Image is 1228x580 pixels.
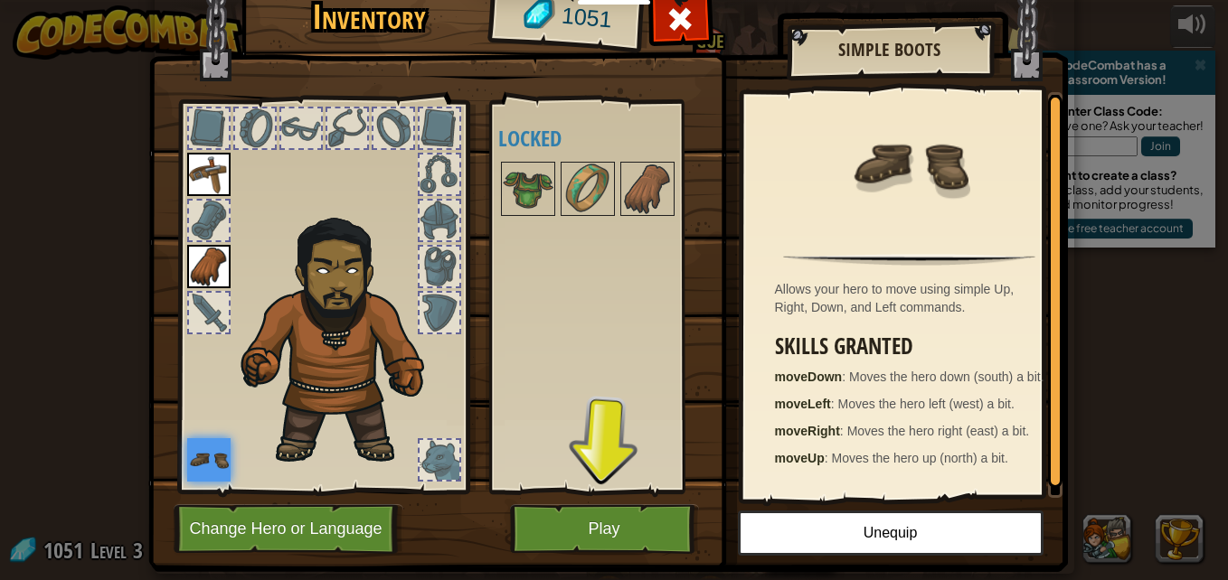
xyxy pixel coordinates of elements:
span: Moves the hero down (south) a bit. [849,370,1044,384]
img: hr.png [783,254,1034,266]
span: Moves the hero right (east) a bit. [847,424,1030,438]
img: portrait.png [503,164,553,214]
img: portrait.png [622,164,673,214]
button: Unequip [738,510,1044,556]
button: Play [510,504,699,554]
span: Moves the hero up (north) a bit. [832,451,1008,465]
img: portrait.png [187,153,231,196]
h2: Simple Boots [805,40,975,60]
img: portrait.png [187,438,231,482]
h4: Locked [498,126,725,150]
span: Moves the hero left (west) a bit. [838,397,1015,411]
h3: Skills Granted [775,334,1053,359]
span: : [825,451,832,465]
strong: moveDown [775,370,843,384]
div: Allows your hero to move using simple Up, Right, Down, and Left commands. [775,280,1053,316]
strong: moveUp [775,451,825,465]
strong: moveRight [775,424,840,438]
img: duelist_hair.png [232,204,454,467]
img: portrait.png [851,106,968,223]
span: : [831,397,838,411]
strong: moveLeft [775,397,831,411]
button: Change Hero or Language [174,504,403,554]
img: portrait.png [562,164,613,214]
img: portrait.png [187,245,231,288]
span: : [842,370,849,384]
span: : [840,424,847,438]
